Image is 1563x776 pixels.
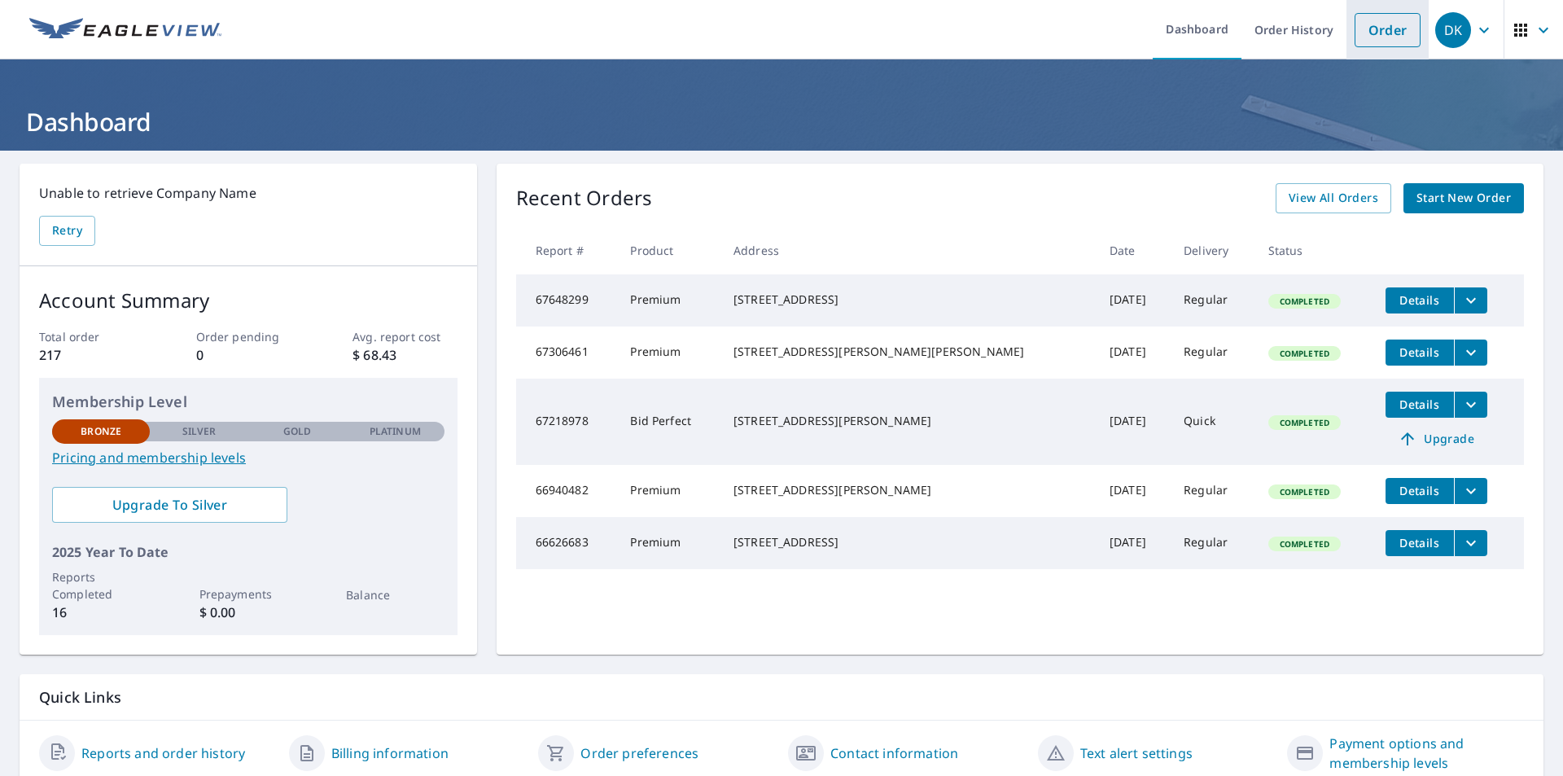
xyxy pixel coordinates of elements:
[52,542,444,562] p: 2025 Year To Date
[52,221,82,241] span: Retry
[1329,734,1524,773] a: Payment options and membership levels
[1435,12,1471,48] div: DK
[1454,287,1487,313] button: filesDropdownBtn-67648299
[1454,392,1487,418] button: filesDropdownBtn-67218978
[331,743,449,763] a: Billing information
[617,274,720,327] td: Premium
[516,517,618,569] td: 66626683
[1454,340,1487,366] button: filesDropdownBtn-67306461
[1386,340,1454,366] button: detailsBtn-67306461
[1386,392,1454,418] button: detailsBtn-67218978
[580,743,698,763] a: Order preferences
[1276,183,1391,213] a: View All Orders
[39,216,95,246] button: Retry
[1454,478,1487,504] button: filesDropdownBtn-66940482
[1355,13,1421,47] a: Order
[196,345,300,365] p: 0
[52,568,150,603] p: Reports Completed
[1270,538,1339,550] span: Completed
[1386,287,1454,313] button: detailsBtn-67648299
[370,424,421,439] p: Platinum
[1171,226,1254,274] th: Delivery
[39,328,143,345] p: Total order
[1097,517,1171,569] td: [DATE]
[720,226,1097,274] th: Address
[199,603,297,622] p: $ 0.00
[1395,535,1444,550] span: Details
[733,292,1084,308] div: [STREET_ADDRESS]
[733,344,1084,360] div: [STREET_ADDRESS][PERSON_NAME][PERSON_NAME]
[1171,465,1254,517] td: Regular
[617,226,720,274] th: Product
[1171,327,1254,379] td: Regular
[52,603,150,622] p: 16
[1386,478,1454,504] button: detailsBtn-66940482
[1097,327,1171,379] td: [DATE]
[1270,348,1339,359] span: Completed
[346,586,444,603] p: Balance
[52,448,444,467] a: Pricing and membership levels
[39,286,458,315] p: Account Summary
[617,517,720,569] td: Premium
[516,327,618,379] td: 67306461
[352,345,457,365] p: $ 68.43
[516,379,618,465] td: 67218978
[1403,183,1524,213] a: Start New Order
[733,482,1084,498] div: [STREET_ADDRESS][PERSON_NAME]
[617,327,720,379] td: Premium
[617,379,720,465] td: Bid Perfect
[283,424,311,439] p: Gold
[1395,397,1444,412] span: Details
[65,496,274,514] span: Upgrade To Silver
[196,328,300,345] p: Order pending
[733,413,1084,429] div: [STREET_ADDRESS][PERSON_NAME]
[1454,530,1487,556] button: filesDropdownBtn-66626683
[1416,188,1511,208] span: Start New Order
[516,183,653,213] p: Recent Orders
[516,465,618,517] td: 66940482
[352,328,457,345] p: Avg. report cost
[617,465,720,517] td: Premium
[20,105,1543,138] h1: Dashboard
[1097,379,1171,465] td: [DATE]
[39,687,1524,708] p: Quick Links
[1171,274,1254,327] td: Regular
[199,585,297,603] p: Prepayments
[1270,296,1339,307] span: Completed
[830,743,958,763] a: Contact information
[516,226,618,274] th: Report #
[39,345,143,365] p: 217
[1097,274,1171,327] td: [DATE]
[1270,486,1339,498] span: Completed
[1395,483,1444,498] span: Details
[1289,188,1378,208] span: View All Orders
[1395,344,1444,360] span: Details
[1171,379,1254,465] td: Quick
[1171,517,1254,569] td: Regular
[516,274,618,327] td: 67648299
[1270,417,1339,428] span: Completed
[182,424,217,439] p: Silver
[29,18,221,42] img: EV Logo
[1395,292,1444,308] span: Details
[39,183,458,203] p: Unable to retrieve Company Name
[1097,226,1171,274] th: Date
[1255,226,1373,274] th: Status
[1395,429,1478,449] span: Upgrade
[1097,465,1171,517] td: [DATE]
[81,424,121,439] p: Bronze
[52,391,444,413] p: Membership Level
[733,534,1084,550] div: [STREET_ADDRESS]
[52,487,287,523] a: Upgrade To Silver
[81,743,245,763] a: Reports and order history
[1080,743,1193,763] a: Text alert settings
[1386,426,1487,452] a: Upgrade
[1386,530,1454,556] button: detailsBtn-66626683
